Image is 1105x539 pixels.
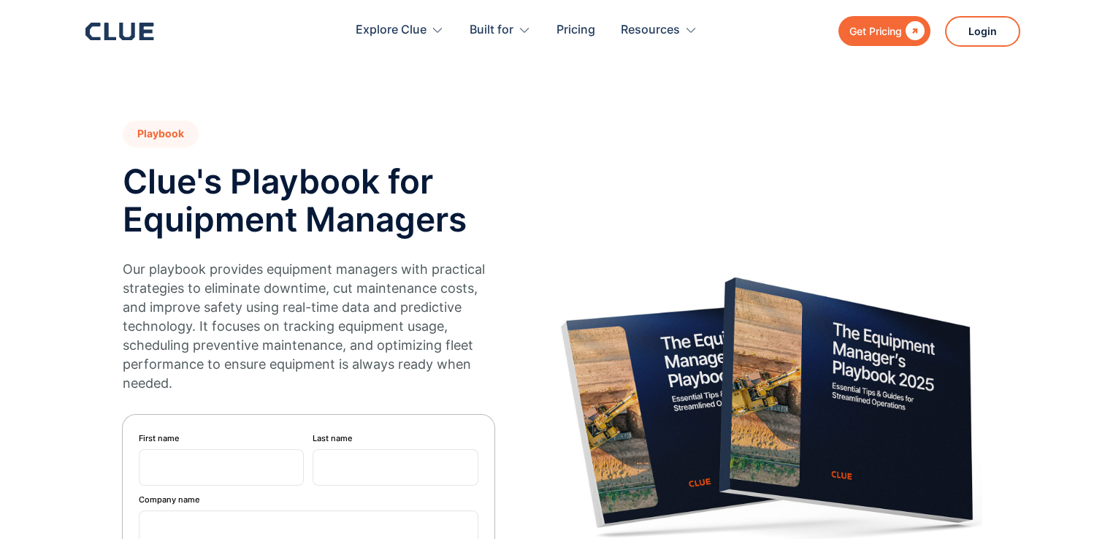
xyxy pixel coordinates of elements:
[621,7,697,53] div: Resources
[945,16,1020,47] a: Login
[139,433,304,443] label: First name
[849,22,902,40] div: Get Pricing
[557,7,595,53] a: Pricing
[621,7,680,53] div: Resources
[313,433,478,443] label: Last name
[123,162,494,238] h2: Clue's Playbook for Equipment Managers
[470,7,531,53] div: Built for
[356,7,427,53] div: Explore Clue
[139,494,478,505] label: Company name
[470,7,513,53] div: Built for
[123,121,199,148] h1: Playbook
[902,22,925,40] div: 
[838,16,930,46] a: Get Pricing
[356,7,444,53] div: Explore Clue
[123,260,494,394] p: Our playbook provides equipment managers with practical strategies to eliminate downtime, cut mai...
